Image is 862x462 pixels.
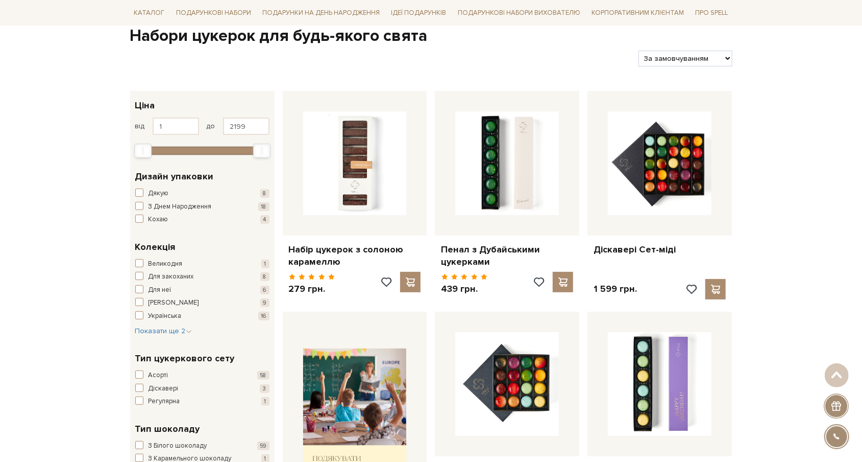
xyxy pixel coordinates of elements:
button: З Днем Народження 18 [135,202,269,212]
button: Для закоханих 8 [135,272,269,282]
button: Дякую 8 [135,189,269,199]
span: Ціна [135,99,155,112]
button: Українська 16 [135,311,269,321]
span: Для закоханих [149,272,194,282]
h1: Набори цукерок для будь-якого свята [130,26,732,47]
a: Подарункові набори вихователю [454,4,584,21]
a: Набір цукерок з солоною карамеллю [289,244,421,268]
a: Подарунки на День народження [258,5,384,21]
span: 8 [260,189,269,198]
span: Дякую [149,189,169,199]
span: 18 [258,202,269,211]
span: 8 [260,272,269,281]
span: Великодня [149,259,183,269]
span: Для неї [149,285,171,295]
span: Асорті [149,371,168,381]
button: [PERSON_NAME] 9 [135,298,269,308]
a: Ідеї подарунків [387,5,450,21]
span: 6 [260,286,269,294]
p: 279 грн. [289,283,335,295]
button: Показати ще 2 [135,326,192,336]
span: 1 [261,260,269,268]
p: 439 грн. [441,283,487,295]
span: Тип шоколаду [135,422,200,436]
input: Ціна [223,118,269,135]
button: Асорті 58 [135,371,269,381]
span: до [207,122,215,131]
span: 3 [260,384,269,393]
a: Пенал з Дубайськими цукерками [441,244,573,268]
span: З Днем Народження [149,202,212,212]
a: Корпоративним клієнтам [587,4,688,21]
input: Ціна [153,118,199,135]
span: Колекція [135,240,176,254]
a: Подарункові набори [172,5,255,21]
span: 59 [257,442,269,450]
a: Про Spell [691,5,732,21]
button: Великодня 1 [135,259,269,269]
button: Регулярна 1 [135,397,269,407]
span: 58 [257,371,269,380]
span: З Білого шоколаду [149,441,207,451]
a: Діскавері Сет-міді [594,244,726,256]
span: від [135,122,145,131]
span: 1 [261,397,269,406]
p: 1 599 грн. [594,283,637,295]
button: Кохаю 4 [135,215,269,225]
span: Українська [149,311,182,321]
span: [PERSON_NAME] [149,298,199,308]
span: Діскавері [149,384,179,394]
span: Показати ще 2 [135,327,192,335]
span: 4 [260,215,269,224]
button: Для неї 6 [135,285,269,295]
span: 16 [258,312,269,320]
a: Каталог [130,5,169,21]
span: Дизайн упаковки [135,170,214,183]
span: Регулярна [149,397,180,407]
span: Тип цукеркового сету [135,352,235,365]
button: З Білого шоколаду 59 [135,441,269,451]
button: Діскавері 3 [135,384,269,394]
div: Min [134,144,152,158]
span: 9 [260,298,269,307]
span: Кохаю [149,215,168,225]
div: Max [253,144,270,158]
